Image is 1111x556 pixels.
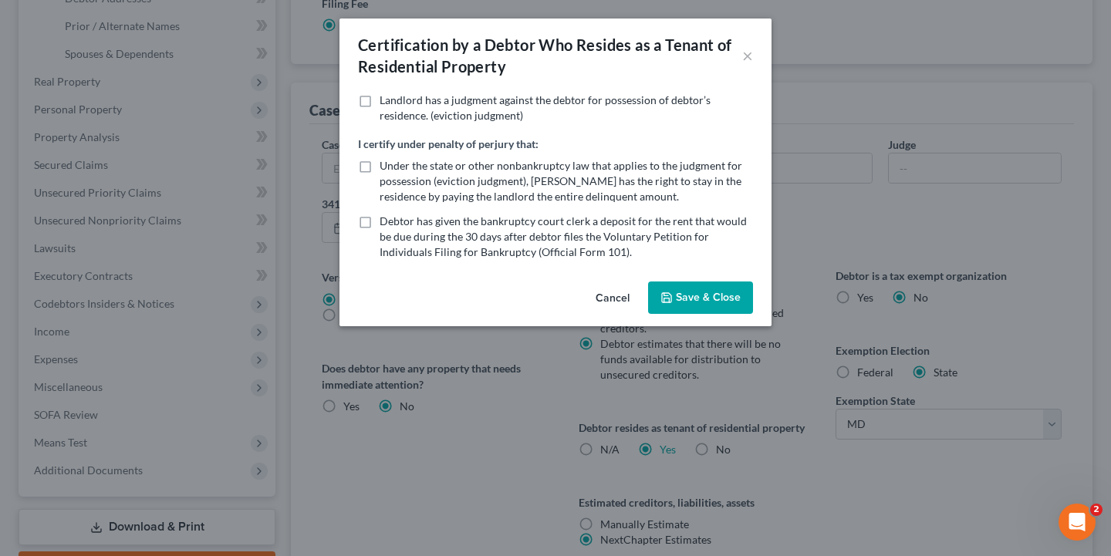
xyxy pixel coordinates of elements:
[648,281,753,314] button: Save & Close
[358,34,742,77] div: Certification by a Debtor Who Resides as a Tenant of Residential Property
[1090,504,1103,516] span: 2
[358,136,539,152] label: I certify under penalty of perjury that:
[380,214,747,258] span: Debtor has given the bankruptcy court clerk a deposit for the rent that would be due during the 3...
[742,46,753,65] button: ×
[380,93,711,122] span: Landlord has a judgment against the debtor for possession of debtor’s residence. (eviction judgment)
[583,283,642,314] button: Cancel
[380,159,742,203] span: Under the state or other nonbankruptcy law that applies to the judgment for possession (eviction ...
[1059,504,1096,541] iframe: Intercom live chat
